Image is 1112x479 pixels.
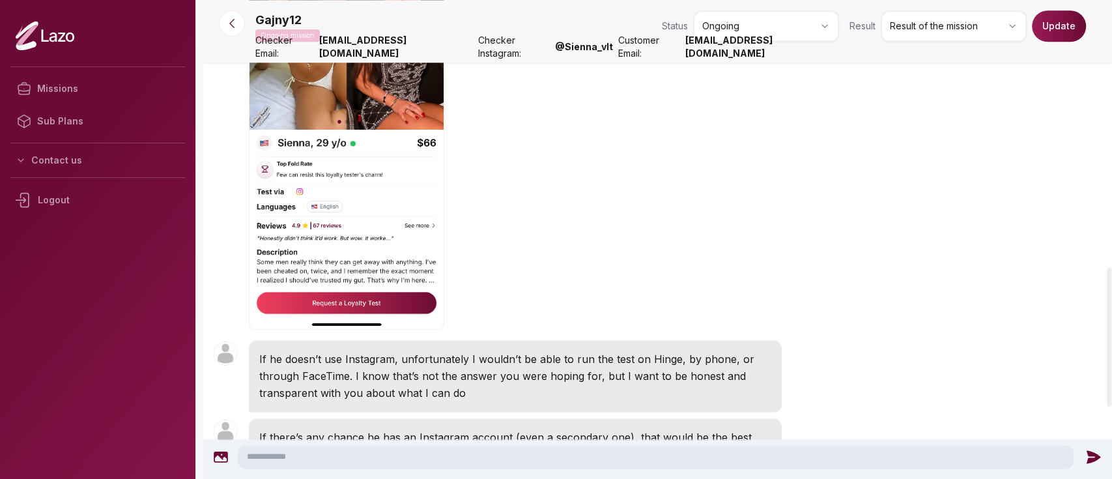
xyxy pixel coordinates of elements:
span: Customer Email: [618,34,680,60]
span: Status [662,20,688,33]
span: Checker Instagram: [478,34,550,60]
span: Result [849,20,876,33]
a: Missions [10,72,185,105]
a: Sub Plans [10,105,185,138]
p: Gajny12 [255,11,302,29]
p: If he doesn’t use Instagram, unfortunately I wouldn’t be able to run the test on Hinge, by phone,... [259,351,771,401]
button: Contact us [10,149,185,172]
img: User avatar [214,341,237,365]
strong: @ Sienna_vlt [555,40,613,53]
div: Logout [10,183,185,217]
p: Ongoing mission [255,29,320,42]
strong: [EMAIL_ADDRESS][DOMAIN_NAME] [319,34,473,60]
strong: [EMAIL_ADDRESS][DOMAIN_NAME] [685,34,839,60]
p: If there’s any chance he has an Instagram account (even a secondary one), that would be the best ... [259,429,771,463]
button: Update [1032,10,1086,42]
span: Checker Email: [255,34,314,60]
img: User avatar [214,420,237,443]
